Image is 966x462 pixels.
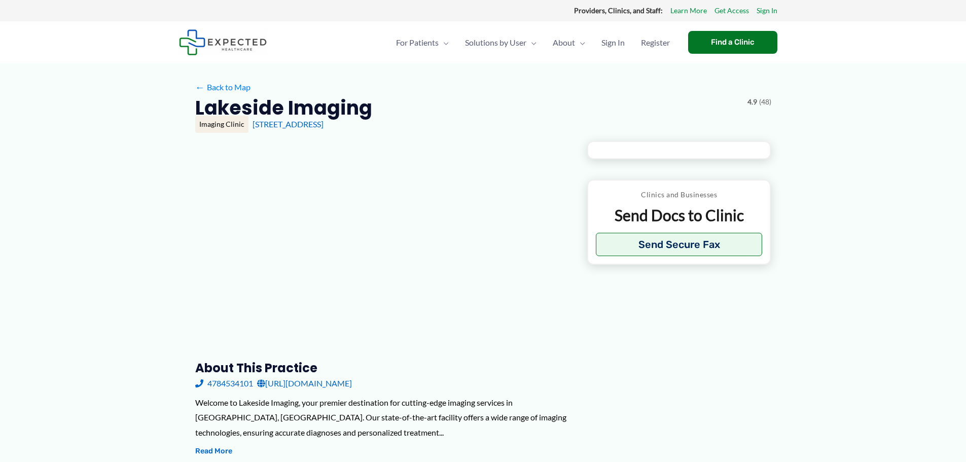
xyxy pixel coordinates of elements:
h3: About this practice [195,360,571,376]
span: About [553,25,575,60]
a: Register [633,25,678,60]
a: AboutMenu Toggle [545,25,593,60]
p: Clinics and Businesses [596,188,763,201]
h2: Lakeside Imaging [195,95,372,120]
a: Sign In [757,4,777,17]
span: Sign In [601,25,625,60]
span: Menu Toggle [526,25,536,60]
a: For PatientsMenu Toggle [388,25,457,60]
a: 4784534101 [195,376,253,391]
nav: Primary Site Navigation [388,25,678,60]
img: Expected Healthcare Logo - side, dark font, small [179,29,267,55]
a: [URL][DOMAIN_NAME] [257,376,352,391]
strong: Providers, Clinics, and Staff: [574,6,663,15]
span: Register [641,25,670,60]
span: ← [195,82,205,92]
button: Send Secure Fax [596,233,763,256]
span: Menu Toggle [439,25,449,60]
span: (48) [759,95,771,109]
a: Learn More [670,4,707,17]
span: Solutions by User [465,25,526,60]
div: Imaging Clinic [195,116,248,133]
p: Send Docs to Clinic [596,205,763,225]
a: ←Back to Map [195,80,251,95]
a: [STREET_ADDRESS] [253,119,324,129]
a: Sign In [593,25,633,60]
button: Read More [195,445,232,457]
span: Menu Toggle [575,25,585,60]
span: For Patients [396,25,439,60]
a: Get Access [714,4,749,17]
span: 4.9 [747,95,757,109]
a: Solutions by UserMenu Toggle [457,25,545,60]
div: Welcome to Lakeside Imaging, your premier destination for cutting-edge imaging services in [GEOGR... [195,395,571,440]
a: Find a Clinic [688,31,777,54]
